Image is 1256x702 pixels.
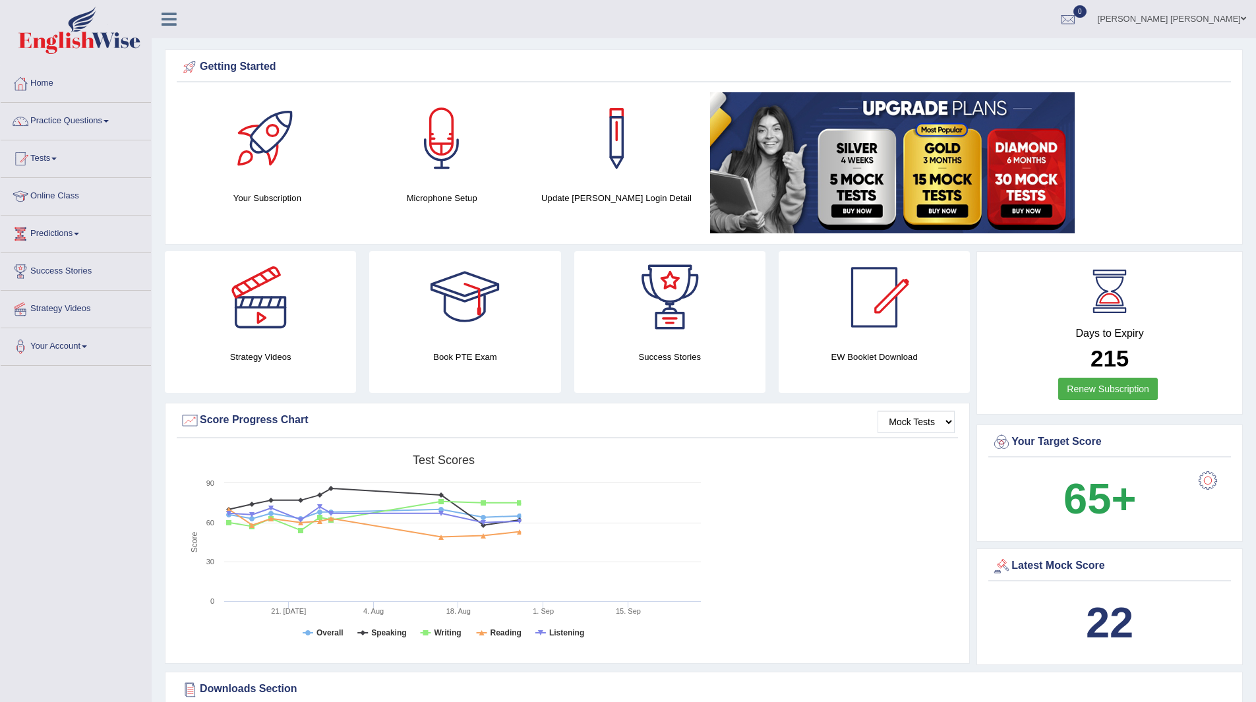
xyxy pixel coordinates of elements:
tspan: 4. Aug [363,607,384,615]
h4: Update [PERSON_NAME] Login Detail [536,191,698,205]
a: Home [1,65,151,98]
div: Downloads Section [180,680,1228,699]
b: 65+ [1063,475,1136,523]
a: Predictions [1,216,151,249]
tspan: 21. [DATE] [271,607,306,615]
h4: Book PTE Exam [369,350,560,364]
a: Practice Questions [1,103,151,136]
div: Latest Mock Score [992,556,1228,576]
tspan: Speaking [371,628,406,637]
h4: Your Subscription [187,191,348,205]
tspan: Reading [491,628,522,637]
a: Renew Subscription [1058,378,1158,400]
tspan: Writing [434,628,461,637]
div: Score Progress Chart [180,411,955,430]
a: Online Class [1,178,151,211]
a: Your Account [1,328,151,361]
tspan: 15. Sep [616,607,641,615]
tspan: Overall [316,628,344,637]
h4: Days to Expiry [992,328,1228,339]
h4: Success Stories [574,350,765,364]
tspan: 1. Sep [533,607,554,615]
tspan: Score [190,532,199,553]
b: 215 [1091,345,1129,371]
img: small5.jpg [710,92,1075,233]
text: 90 [206,479,214,487]
div: Getting Started [180,57,1228,77]
tspan: Test scores [413,453,475,467]
div: Your Target Score [992,432,1228,452]
a: Tests [1,140,151,173]
b: 22 [1086,599,1133,647]
tspan: 18. Aug [446,607,471,615]
text: 0 [210,597,214,605]
span: 0 [1073,5,1087,18]
h4: EW Booklet Download [779,350,970,364]
h4: Microphone Setup [361,191,523,205]
tspan: Listening [549,628,584,637]
text: 60 [206,519,214,527]
a: Success Stories [1,253,151,286]
text: 30 [206,558,214,566]
a: Strategy Videos [1,291,151,324]
h4: Strategy Videos [165,350,356,364]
